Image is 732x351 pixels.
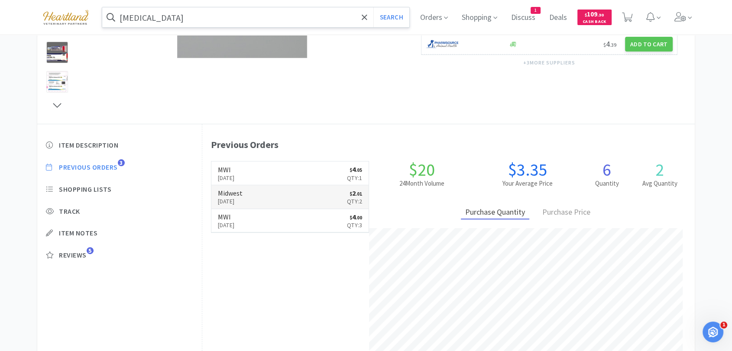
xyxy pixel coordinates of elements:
span: . 05 [356,167,362,173]
span: 4 [603,39,616,49]
h6: MWI [218,166,235,173]
a: MWI[DATE]$4.05Qty:1 [211,161,369,185]
span: Previous Orders [59,163,118,172]
h1: 6 [580,161,633,178]
img: cad7bdf275c640399d9c6e0c56f98fd2_10.png [37,5,95,29]
span: . 00 [356,215,362,221]
span: $ [350,167,352,173]
span: 4 [350,213,362,221]
div: Purchase Price [538,206,595,219]
span: 3 [118,159,125,166]
span: . 01 [356,191,362,197]
span: Item Notes [59,229,97,238]
iframe: Intercom live chat [703,322,723,342]
a: Deals [546,14,570,22]
p: Qty: 1 [347,173,362,183]
p: [DATE] [218,220,235,230]
p: Qty: 2 [347,196,362,206]
div: Previous Orders [211,137,687,152]
span: 109 [585,10,604,18]
p: [DATE] [218,196,243,206]
h1: $20 [369,161,475,178]
h6: Midwest [218,190,243,196]
span: $ [350,191,352,197]
span: Track [59,207,80,216]
button: Add to Cart [625,37,673,52]
span: Cash Back [583,19,606,25]
p: Qty: 3 [347,220,362,230]
span: Item Description [59,141,118,150]
span: Reviews [59,251,87,260]
span: 4 [350,165,362,174]
a: $109.30Cash Back [577,6,612,29]
p: [DATE] [218,173,235,183]
span: 1 [720,322,727,328]
span: $ [585,12,587,18]
span: . 39 [610,42,616,48]
h1: 2 [633,161,686,178]
a: Midwest[DATE]$2.01Qty:2 [211,185,369,209]
span: $ [350,215,352,221]
span: 1 [531,7,540,13]
span: 5 [87,247,94,254]
button: Search [373,7,409,27]
h1: $3.35 [475,161,580,178]
span: . 30 [597,12,604,18]
h6: MWI [218,213,235,220]
div: Purchase Quantity [461,206,529,219]
h2: Your Average Price [475,178,580,189]
input: Search by item, sku, manufacturer, ingredient, size... [102,7,409,27]
button: +3more suppliers [519,57,579,69]
span: Shopping Lists [59,185,111,194]
a: MWI[DATE]$4.00Qty:3 [211,209,369,233]
h2: Quantity [580,178,633,189]
h2: Avg Quantity [633,178,686,189]
span: 2 [350,189,362,197]
h2: 24 Month Volume [369,178,475,189]
span: $ [603,42,606,48]
a: Discuss1 [508,14,539,22]
img: 7915dbd3f8974342a4dc3feb8efc1740_58.png [426,38,458,51]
